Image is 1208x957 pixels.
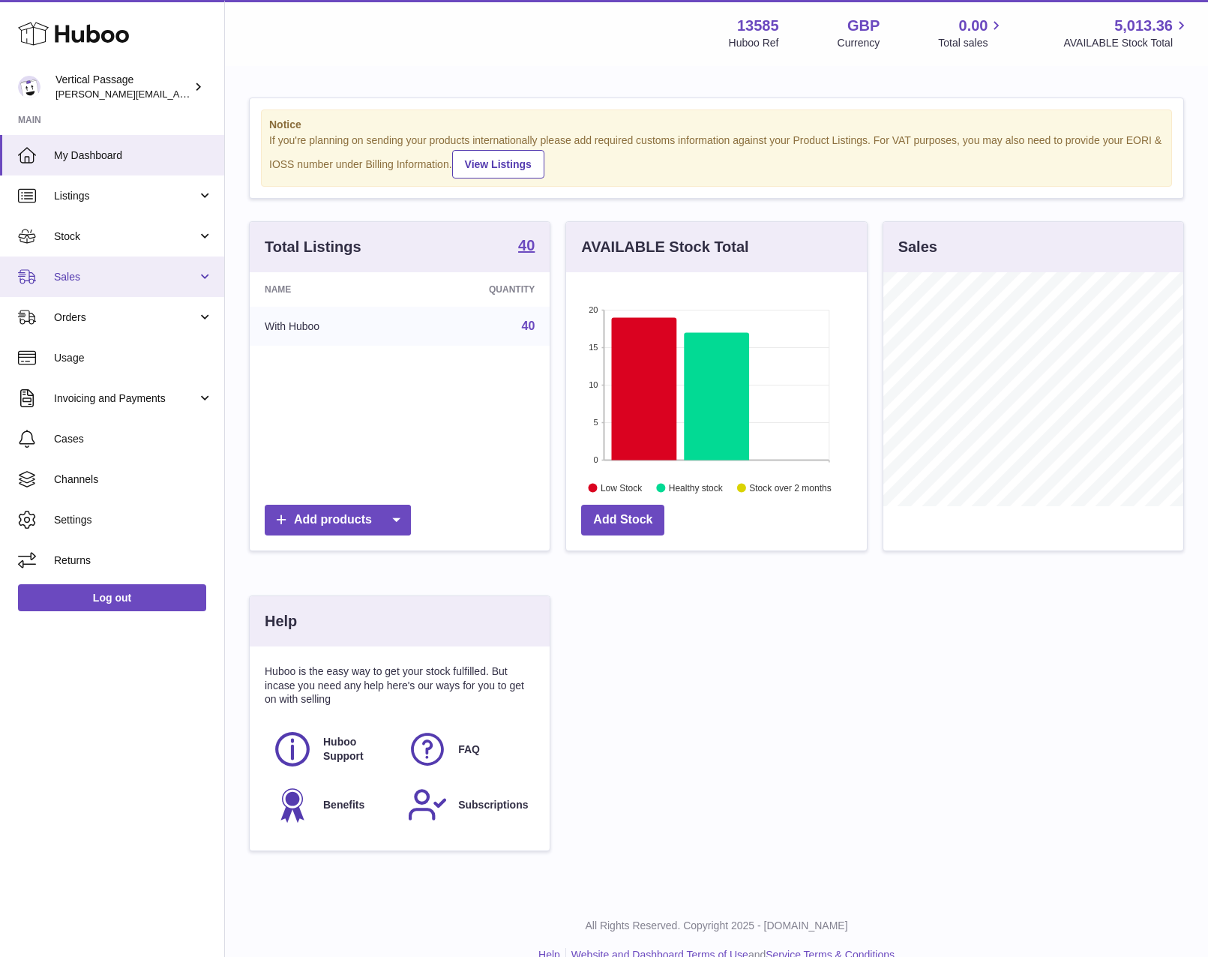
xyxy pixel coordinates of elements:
span: 0.00 [959,16,988,36]
h3: Total Listings [265,237,361,257]
td: With Huboo [250,307,408,346]
span: Stock [54,229,197,244]
span: Cases [54,432,213,446]
text: Healthy stock [669,482,724,493]
text: Stock over 2 months [750,482,832,493]
span: FAQ [458,742,480,757]
strong: GBP [847,16,880,36]
span: Returns [54,553,213,568]
text: 10 [589,380,598,389]
h3: Help [265,611,297,631]
a: 40 [518,238,535,256]
strong: 13585 [737,16,779,36]
div: Huboo Ref [729,36,779,50]
p: Huboo is the easy way to get your stock fulfilled. But incase you need any help here's our ways f... [265,664,535,707]
a: 0.00 Total sales [938,16,1005,50]
text: Low Stock [601,482,643,493]
th: Quantity [408,272,550,307]
strong: Notice [269,118,1164,132]
span: Huboo Support [323,735,391,763]
span: My Dashboard [54,148,213,163]
span: [PERSON_NAME][EMAIL_ADDRESS][DOMAIN_NAME] [55,88,301,100]
text: 20 [589,305,598,314]
span: Invoicing and Payments [54,391,197,406]
img: ryan@verticalpassage.com [18,76,40,98]
span: Channels [54,472,213,487]
text: 5 [594,418,598,427]
a: 40 [522,319,535,332]
span: Benefits [323,798,364,812]
p: All Rights Reserved. Copyright 2025 - [DOMAIN_NAME] [237,919,1196,933]
span: Usage [54,351,213,365]
span: Total sales [938,36,1005,50]
strong: 40 [518,238,535,253]
span: Sales [54,270,197,284]
a: Add Stock [581,505,664,535]
text: 0 [594,455,598,464]
h3: Sales [898,237,937,257]
div: Currency [838,36,880,50]
a: 5,013.36 AVAILABLE Stock Total [1063,16,1190,50]
span: Subscriptions [458,798,528,812]
span: AVAILABLE Stock Total [1063,36,1190,50]
a: View Listings [452,150,544,178]
a: Benefits [272,784,392,825]
span: Settings [54,513,213,527]
a: Log out [18,584,206,611]
span: Listings [54,189,197,203]
span: Orders [54,310,197,325]
span: 5,013.36 [1114,16,1173,36]
div: If you're planning on sending your products internationally please add required customs informati... [269,133,1164,178]
div: Vertical Passage [55,73,190,101]
text: 15 [589,343,598,352]
a: Huboo Support [272,729,392,769]
a: FAQ [407,729,527,769]
a: Add products [265,505,411,535]
th: Name [250,272,408,307]
a: Subscriptions [407,784,527,825]
h3: AVAILABLE Stock Total [581,237,748,257]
